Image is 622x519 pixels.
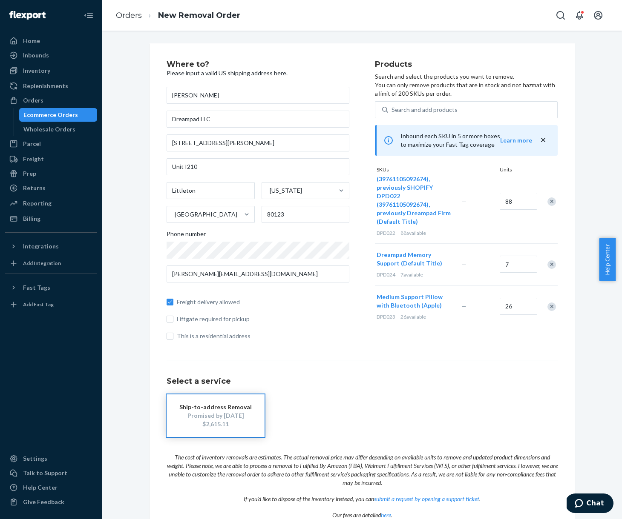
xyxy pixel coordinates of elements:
[179,403,252,411] div: Ship-to-address Removal
[500,298,537,315] input: Quantity
[23,125,75,134] div: Wholesale Orders
[23,184,46,192] div: Returns
[590,7,607,24] button: Open account menu
[5,197,97,210] a: Reporting
[23,51,49,60] div: Inbounds
[547,260,556,269] div: Remove Item
[177,298,349,306] span: Freight delivery allowed
[377,293,443,309] span: Medium Support Pillow with Bluetooth (Apple)
[461,302,467,310] span: —
[167,69,349,77] p: Please input a valid US shipping address here.
[23,96,43,105] div: Orders
[167,377,558,386] h1: Select a service
[377,293,451,310] button: Medium Support Pillow with Bluetooth (Apple)
[5,167,97,180] a: Prep
[23,283,50,292] div: Fast Tags
[116,11,142,20] a: Orders
[19,108,98,122] a: Ecommerce Orders
[5,152,97,166] a: Freight
[5,495,97,509] button: Give Feedback
[23,454,47,463] div: Settings
[19,123,98,136] a: Wholesale Orders
[23,259,61,267] div: Add Integration
[158,11,240,20] a: New Removal Order
[539,136,547,145] button: close
[23,169,36,178] div: Prep
[5,34,97,48] a: Home
[177,315,349,323] span: Liftgate required for pickup
[374,495,479,502] a: submit a request by opening a support ticket
[500,193,537,210] input: Quantity
[5,48,97,62] a: Inbounds
[23,483,58,492] div: Help Center
[5,181,97,195] a: Returns
[461,198,467,205] span: —
[400,271,423,278] span: 7 available
[23,82,68,90] div: Replenishments
[5,298,97,311] a: Add Fast Tag
[23,242,59,251] div: Integrations
[5,64,97,77] a: Inventory
[167,230,206,242] span: Phone number
[567,493,613,515] iframe: Opens a widget where you can chat to one of our agents
[179,420,252,428] div: $2,615.11
[23,214,40,223] div: Billing
[498,166,536,175] div: Units
[23,37,40,45] div: Home
[5,79,97,93] a: Replenishments
[392,106,458,114] div: Search and add products
[5,452,97,465] a: Settings
[5,94,97,107] a: Orders
[377,167,451,225] span: SHOPIFY DPD022-IOS (39761105092674), previously SHOPIFY DPD022 (39761105092674), previously Dream...
[167,134,349,151] input: Street Address
[400,230,426,236] span: 88 available
[167,487,558,503] p: If you'd like to dispose of the inventory instead, you can .
[167,299,173,305] input: Freight delivery allowed
[167,333,173,339] input: This is a residential address
[167,265,349,282] input: Email (Required)
[5,212,97,225] a: Billing
[547,302,556,311] div: Remove Item
[23,199,52,208] div: Reporting
[167,182,255,199] input: City
[500,136,532,145] button: Learn more
[599,238,616,281] button: Help Center
[500,256,537,273] input: Quantity
[547,197,556,206] div: Remove Item
[167,316,173,322] input: Liftgate required for pickup
[5,281,97,294] button: Fast Tags
[375,72,558,98] p: Search and select the products you want to remove. You can only remove products that are in stock...
[5,257,97,270] a: Add Integration
[23,301,54,308] div: Add Fast Tag
[269,186,270,195] input: [US_STATE]
[270,186,302,195] div: [US_STATE]
[552,7,569,24] button: Open Search Box
[177,332,349,340] span: This is a residential address
[167,60,349,69] h2: Where to?
[167,111,349,128] input: Company Name
[23,111,78,119] div: Ecommerce Orders
[377,230,395,236] span: DPD022
[377,166,451,226] button: SHOPIFY DPD022-IOS (39761105092674), previously SHOPIFY DPD022 (39761105092674), previously Dream...
[377,271,395,278] span: DPD024
[23,66,50,75] div: Inventory
[5,240,97,253] button: Integrations
[109,3,247,28] ol: breadcrumbs
[167,87,349,104] input: First & Last Name
[377,251,442,267] span: Dreampad Memory Support (Default Title)
[5,137,97,151] a: Parcel
[400,314,426,320] span: 26 available
[571,7,588,24] button: Open notifications
[5,481,97,494] a: Help Center
[262,206,350,223] input: ZIP Code
[375,166,498,175] div: SKUs
[23,469,67,477] div: Talk to Support
[80,7,97,24] button: Close Navigation
[179,411,252,420] div: Promised by [DATE]
[23,140,41,148] div: Parcel
[377,251,451,268] button: Dreampad Memory Support (Default Title)
[23,498,64,506] div: Give Feedback
[23,155,44,163] div: Freight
